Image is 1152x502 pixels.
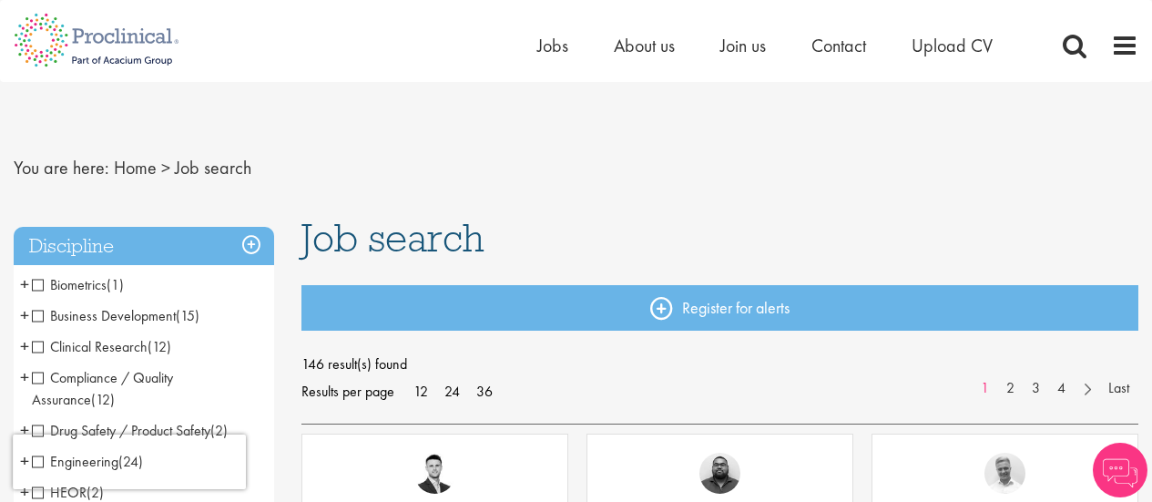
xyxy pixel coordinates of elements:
a: Contact [811,34,866,57]
span: Compliance / Quality Assurance [32,368,173,409]
span: Business Development [32,306,199,325]
a: Register for alerts [301,285,1138,331]
span: + [20,302,29,329]
a: 2 [997,378,1024,399]
span: Drug Safety / Product Safety [32,421,228,440]
span: + [20,271,29,298]
a: 24 [438,382,466,401]
img: Chatbot [1093,443,1147,497]
span: (12) [91,390,115,409]
a: 12 [407,382,434,401]
a: 4 [1048,378,1075,399]
span: (2) [87,483,104,502]
a: Upload CV [912,34,993,57]
span: Clinical Research [32,337,171,356]
span: Biometrics [32,275,124,294]
span: Results per page [301,378,394,405]
a: About us [614,34,675,57]
span: Clinical Research [32,337,148,356]
span: (2) [210,421,228,440]
span: (12) [148,337,171,356]
img: Ashley Bennett [699,453,740,494]
a: 1 [972,378,998,399]
a: 36 [470,382,499,401]
span: 146 result(s) found [301,351,1138,378]
span: Job search [301,213,484,262]
span: Job search [175,156,251,179]
span: + [20,333,29,360]
a: Jobs [537,34,568,57]
span: Biometrics [32,275,107,294]
span: (15) [176,306,199,325]
img: Joshua Bye [984,453,1025,494]
iframe: reCAPTCHA [13,435,246,489]
span: HEOR [32,483,104,502]
span: (1) [107,275,124,294]
h3: Discipline [14,227,274,266]
a: 3 [1023,378,1049,399]
a: Join us [720,34,766,57]
span: You are here: [14,156,109,179]
img: Joshua Godden [414,453,455,494]
span: + [20,364,29,391]
span: > [161,156,170,179]
span: Drug Safety / Product Safety [32,421,210,440]
a: Last [1099,378,1138,399]
a: breadcrumb link [114,156,157,179]
span: Business Development [32,306,176,325]
span: + [20,416,29,444]
span: HEOR [32,483,87,502]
